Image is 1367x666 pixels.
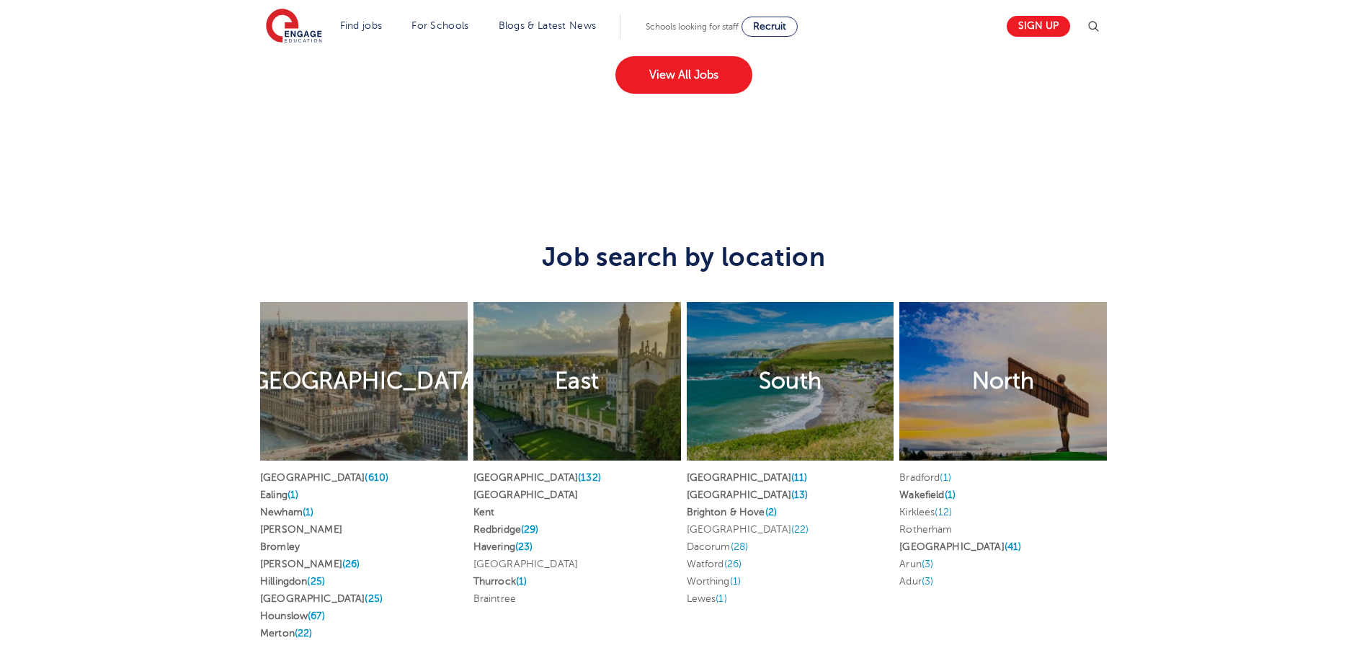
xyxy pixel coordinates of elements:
[411,20,468,31] a: For Schools
[257,213,1110,272] h3: Job search by location
[731,541,749,552] span: (28)
[260,507,313,518] a: Newham(1)
[245,366,483,396] h2: [GEOGRAPHIC_DATA]
[687,521,894,538] li: [GEOGRAPHIC_DATA]
[473,524,539,535] a: Redbridge(29)
[899,556,1107,573] li: Arun
[260,628,312,639] a: Merton(22)
[340,20,383,31] a: Find jobs
[791,524,809,535] span: (22)
[473,507,495,518] a: Kent
[899,489,956,500] a: Wakefield(1)
[260,593,383,604] a: [GEOGRAPHIC_DATA](25)
[473,472,601,483] a: [GEOGRAPHIC_DATA](132)
[935,507,952,518] span: (12)
[940,472,950,483] span: (1)
[615,56,752,94] a: View All Jobs
[899,504,1107,521] li: Kirklees
[473,576,527,587] a: Thurrock(1)
[791,472,808,483] span: (11)
[473,489,578,500] a: [GEOGRAPHIC_DATA]
[307,576,325,587] span: (25)
[365,593,383,604] span: (25)
[473,556,681,573] li: [GEOGRAPHIC_DATA]
[945,489,956,500] span: (1)
[899,573,1107,590] li: Adur
[687,538,894,556] li: Dacorum
[765,507,777,518] span: (2)
[473,590,681,608] li: Braintree
[342,559,360,569] span: (26)
[295,628,313,639] span: (22)
[899,541,1021,552] a: [GEOGRAPHIC_DATA](41)
[521,524,539,535] span: (29)
[473,541,533,552] a: Havering(23)
[555,366,599,396] h2: East
[687,573,894,590] li: Worthing
[499,20,597,31] a: Blogs & Latest News
[260,610,325,621] a: Hounslow(67)
[260,541,300,552] a: Bromley
[730,576,741,587] span: (1)
[687,489,809,500] a: [GEOGRAPHIC_DATA](13)
[899,469,1107,487] li: Bradford
[1005,541,1022,552] span: (41)
[516,576,527,587] span: (1)
[646,22,739,32] span: Schools looking for staff
[687,472,808,483] a: [GEOGRAPHIC_DATA](11)
[972,366,1035,396] h2: North
[365,472,388,483] span: (610)
[260,559,360,569] a: [PERSON_NAME](26)
[922,576,933,587] span: (3)
[308,610,325,621] span: (67)
[753,21,786,32] span: Recruit
[922,559,933,569] span: (3)
[724,559,742,569] span: (26)
[687,507,778,518] a: Brighton & Hove(2)
[260,472,388,483] a: [GEOGRAPHIC_DATA](610)
[742,17,798,37] a: Recruit
[260,576,325,587] a: Hillingdon(25)
[288,489,298,500] span: (1)
[260,489,298,500] a: Ealing(1)
[515,541,533,552] span: (23)
[266,9,322,45] img: Engage Education
[791,489,809,500] span: (13)
[899,521,1107,538] li: Rotherham
[687,590,894,608] li: Lewes
[687,556,894,573] li: Watford
[303,507,313,518] span: (1)
[759,366,822,396] h2: South
[260,524,342,535] a: [PERSON_NAME]
[578,472,601,483] span: (132)
[1007,16,1070,37] a: Sign up
[716,593,726,604] span: (1)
